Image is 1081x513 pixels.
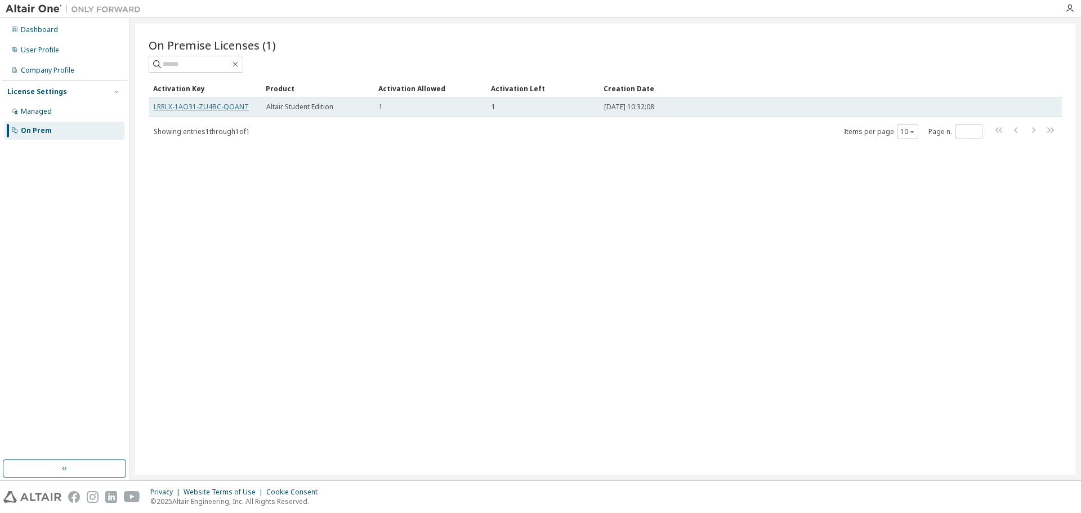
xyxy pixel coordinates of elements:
img: youtube.svg [124,491,140,503]
span: Page n. [928,124,982,139]
div: Activation Key [153,79,257,97]
button: 10 [900,127,915,136]
div: Activation Allowed [378,79,482,97]
img: facebook.svg [68,491,80,503]
div: Privacy [150,488,184,497]
img: altair_logo.svg [3,491,61,503]
div: User Profile [21,46,59,55]
div: Activation Left [491,79,595,97]
span: 1 [492,102,495,111]
span: Showing entries 1 through 1 of 1 [154,127,250,136]
div: Creation Date [604,79,1012,97]
img: linkedin.svg [105,491,117,503]
span: [DATE] 10:32:08 [604,102,654,111]
span: Items per page [844,124,918,139]
span: 1 [379,102,383,111]
div: On Prem [21,126,52,135]
div: Website Terms of Use [184,488,266,497]
div: Cookie Consent [266,488,324,497]
span: On Premise Licenses (1) [149,37,276,53]
div: Product [266,79,369,97]
div: Dashboard [21,25,58,34]
div: Company Profile [21,66,74,75]
img: instagram.svg [87,491,99,503]
img: Altair One [6,3,146,15]
div: License Settings [7,87,67,96]
span: Altair Student Edition [266,102,333,111]
div: Managed [21,107,52,116]
a: LRRLX-1AO31-ZU4BC-QOANT [154,102,249,111]
p: © 2025 Altair Engineering, Inc. All Rights Reserved. [150,497,324,506]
